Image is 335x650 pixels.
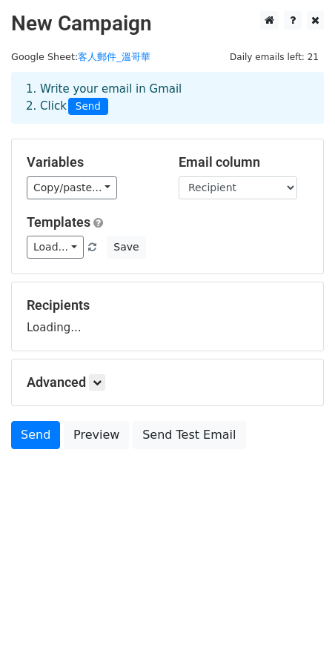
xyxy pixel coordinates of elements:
h5: Email column [179,154,308,170]
a: Send Test Email [133,421,245,449]
div: Loading... [27,297,308,336]
a: Copy/paste... [27,176,117,199]
h5: Advanced [27,374,308,391]
a: Send [11,421,60,449]
a: Preview [64,421,129,449]
small: Google Sheet: [11,51,150,62]
h2: New Campaign [11,11,324,36]
a: 客人郵件_溫哥華 [78,51,150,62]
a: Templates [27,214,90,230]
span: Send [68,98,108,116]
h5: Recipients [27,297,308,314]
button: Save [107,236,145,259]
h5: Variables [27,154,156,170]
span: Daily emails left: 21 [225,49,324,65]
a: Daily emails left: 21 [225,51,324,62]
a: Load... [27,236,84,259]
div: 1. Write your email in Gmail 2. Click [15,81,320,115]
